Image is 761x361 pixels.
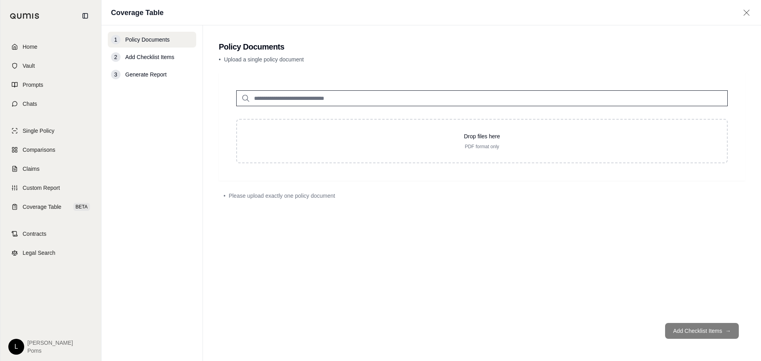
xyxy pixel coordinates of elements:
[5,76,96,94] a: Prompts
[23,184,60,192] span: Custom Report
[219,41,745,52] h2: Policy Documents
[23,81,43,89] span: Prompts
[23,203,61,211] span: Coverage Table
[23,127,54,135] span: Single Policy
[250,132,714,140] p: Drop files here
[23,146,55,154] span: Comparisons
[5,244,96,262] a: Legal Search
[27,347,73,355] span: Poms
[23,43,37,51] span: Home
[5,198,96,216] a: Coverage TableBETA
[111,52,120,62] div: 2
[73,203,90,211] span: BETA
[5,122,96,139] a: Single Policy
[111,70,120,79] div: 3
[224,192,226,200] span: •
[125,71,166,78] span: Generate Report
[250,143,714,150] p: PDF format only
[219,56,221,63] span: •
[5,38,96,55] a: Home
[8,339,24,355] div: L
[5,95,96,113] a: Chats
[23,100,37,108] span: Chats
[5,57,96,74] a: Vault
[79,10,92,22] button: Collapse sidebar
[23,165,40,173] span: Claims
[10,13,40,19] img: Qumis Logo
[23,249,55,257] span: Legal Search
[111,35,120,44] div: 1
[224,56,304,63] span: Upload a single policy document
[229,192,335,200] span: Please upload exactly one policy document
[5,225,96,243] a: Contracts
[27,339,73,347] span: [PERSON_NAME]
[5,160,96,178] a: Claims
[23,230,46,238] span: Contracts
[5,141,96,159] a: Comparisons
[125,36,170,44] span: Policy Documents
[5,179,96,197] a: Custom Report
[23,62,35,70] span: Vault
[125,53,174,61] span: Add Checklist Items
[111,7,164,18] h1: Coverage Table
